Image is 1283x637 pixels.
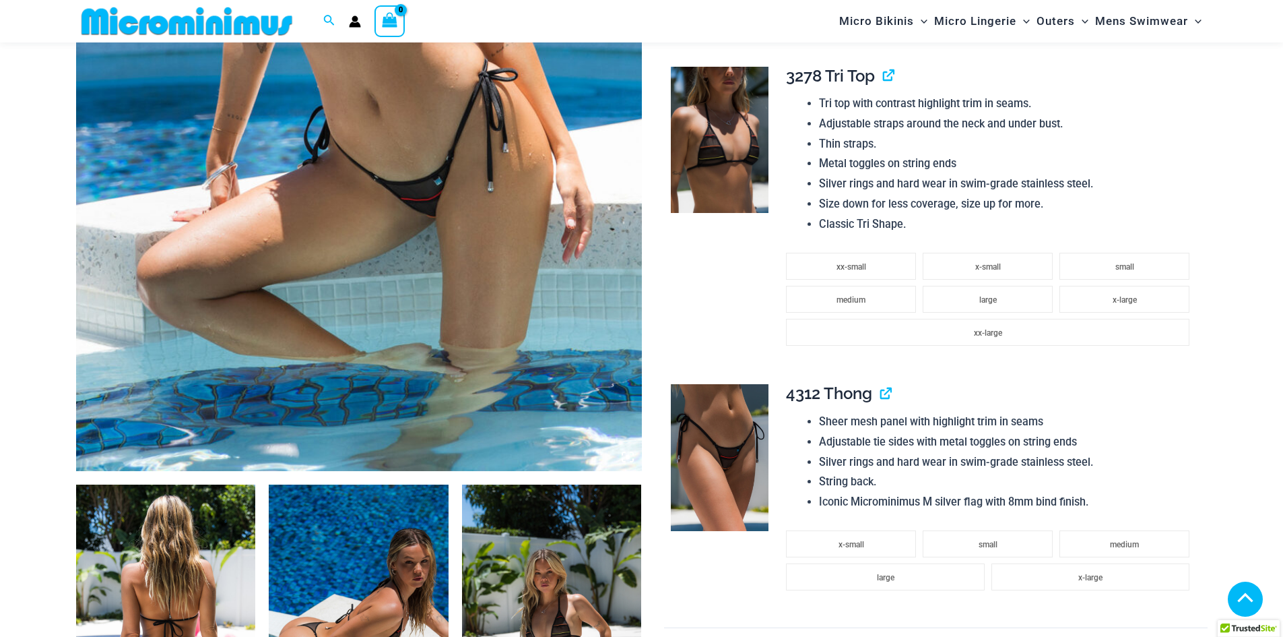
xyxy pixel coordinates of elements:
li: Adjustable tie sides with metal toggles on string ends [819,432,1196,452]
span: small [1115,262,1134,272]
span: large [979,295,997,305]
a: Micro BikinisMenu ToggleMenu Toggle [836,4,931,38]
span: Mens Swimwear [1095,4,1188,38]
span: Menu Toggle [914,4,927,38]
nav: Site Navigation [834,2,1208,40]
span: Outers [1037,4,1075,38]
li: medium [786,286,916,313]
li: large [923,286,1053,313]
span: 3278 Tri Top [786,66,875,86]
li: Silver rings and hard wear in swim-grade stainless steel. [819,452,1196,473]
span: Menu Toggle [1188,4,1202,38]
img: Sonic Rush Black Neon 4312 Thong Bikini [671,384,768,531]
span: x-large [1113,295,1137,305]
span: Menu Toggle [1075,4,1088,38]
a: Account icon link [349,16,361,28]
span: xx-large [974,328,1002,338]
li: String back. [819,472,1196,492]
span: x-large [1078,573,1103,582]
li: x-small [786,530,916,557]
li: Thin straps. [819,134,1196,154]
li: small [923,530,1053,557]
span: 4312 Thong [786,384,872,403]
span: small [979,540,997,549]
img: MM SHOP LOGO FLAT [76,6,298,36]
li: Size down for less coverage, size up for more. [819,194,1196,214]
a: Mens SwimwearMenu ToggleMenu Toggle [1092,4,1205,38]
span: Menu Toggle [1016,4,1030,38]
img: Sonic Rush Black Neon 3278 Tri Top [671,67,768,214]
li: small [1059,253,1189,280]
span: medium [836,295,865,305]
span: large [877,573,894,582]
li: Metal toggles on string ends [819,154,1196,174]
li: medium [1059,530,1189,557]
li: xx-large [786,319,1189,346]
span: x-small [975,262,1001,272]
li: xx-small [786,253,916,280]
span: Micro Bikinis [839,4,914,38]
span: medium [1110,540,1139,549]
li: Classic Tri Shape. [819,214,1196,235]
li: Silver rings and hard wear in swim-grade stainless steel. [819,174,1196,194]
li: Adjustable straps around the neck and under bust. [819,114,1196,134]
a: OutersMenu ToggleMenu Toggle [1033,4,1092,38]
li: x-large [991,564,1189,590]
span: xx-small [836,262,866,272]
li: Iconic Microminimus M silver flag with 8mm bind finish. [819,492,1196,512]
li: Sheer mesh panel with highlight trim in seams [819,412,1196,432]
a: Search icon link [323,13,335,30]
li: x-small [923,253,1053,280]
li: Tri top with contrast highlight trim in seams. [819,94,1196,114]
a: Micro LingerieMenu ToggleMenu Toggle [931,4,1033,38]
span: Micro Lingerie [934,4,1016,38]
li: large [786,564,984,590]
li: x-large [1059,286,1189,313]
span: x-small [838,540,864,549]
a: View Shopping Cart, empty [374,5,405,36]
